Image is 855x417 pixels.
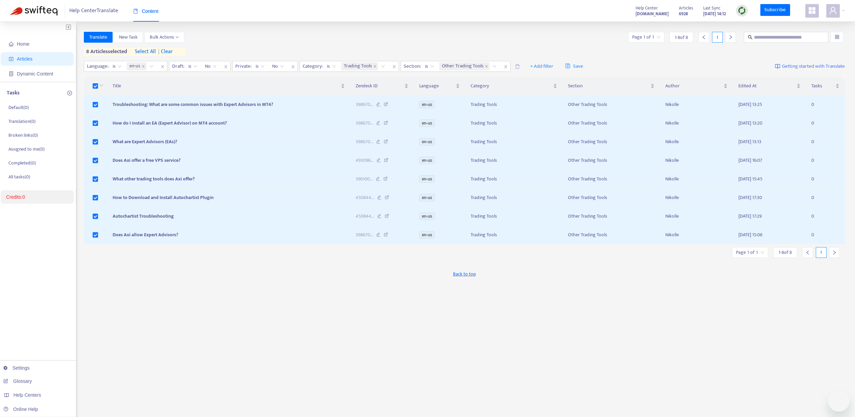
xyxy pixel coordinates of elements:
[439,62,490,70] span: Other Trading Tools
[660,133,733,151] td: Nikolle
[702,35,706,40] span: left
[373,65,377,68] span: close
[465,114,563,133] td: Trading Tools
[565,62,583,70] span: Save
[816,247,827,258] div: 1
[419,82,455,90] span: Language
[563,133,660,151] td: Other Trading Tools
[17,56,32,62] span: Articles
[113,156,181,164] span: Does Axi offer a free VPS service?
[356,213,374,220] span: 450844 ...
[660,151,733,170] td: Nikolle
[806,77,845,95] th: Tasks
[563,189,660,207] td: Other Trading Tools
[356,119,373,127] span: 398670 ...
[344,62,372,70] span: Trading Tools
[356,101,373,108] span: 398670 ...
[806,207,845,226] td: 0
[356,194,374,201] span: 450844 ...
[156,48,173,56] span: clear
[356,82,403,90] span: Zendesk ID
[221,63,230,71] span: close
[129,62,140,70] span: en-us
[17,71,53,76] span: Dynamic Content
[414,77,466,95] th: Language
[738,212,762,220] span: [DATE] 17:29
[703,4,720,12] span: Last Sync
[465,151,563,170] td: Trading Tools
[113,231,178,239] span: Does Axi allow Expert Advisors?
[563,77,660,95] th: Section
[113,194,214,201] span: How to Download and Install Autochartist Plugin
[806,133,845,151] td: 0
[7,89,20,97] p: Tasks
[675,34,688,41] span: 1 - 8 of 8
[135,48,156,56] span: select all
[563,151,660,170] td: Other Trading Tools
[419,119,435,127] span: en-us
[738,138,761,146] span: [DATE] 13:13
[728,35,733,40] span: right
[8,159,36,167] p: Completed ( 0 )
[501,63,510,71] span: close
[390,63,399,71] span: close
[188,61,197,71] span: is
[515,64,520,69] span: delete
[738,194,762,201] span: [DATE] 17:30
[471,82,552,90] span: Category
[563,114,660,133] td: Other Trading Tools
[419,231,435,239] span: en-us
[563,95,660,114] td: Other Trading Tools
[142,65,145,68] span: close
[300,61,324,71] span: Category :
[419,157,435,164] span: en-us
[107,77,351,95] th: Title
[660,207,733,226] td: Nikolle
[465,77,563,95] th: Category
[8,118,35,125] p: Translation ( 0 )
[660,189,733,207] td: Nikolle
[660,95,733,114] td: Nikolle
[465,207,563,226] td: Trading Tools
[738,82,795,90] span: Edited At
[829,6,837,15] span: user
[775,64,780,69] img: image-link
[565,63,570,68] span: save
[738,6,746,15] img: sync.dc5367851b00ba804db3.png
[84,61,110,71] span: Language :
[113,82,340,90] span: Title
[453,270,476,278] span: Back to top
[9,42,14,46] span: home
[811,82,834,90] span: Tasks
[133,8,159,14] span: Content
[733,77,806,95] th: Edited At
[8,104,29,111] p: Default ( 0 )
[8,173,30,180] p: All tasks ( 0 )
[89,34,107,41] span: Translate
[419,138,435,146] span: en-us
[133,9,138,14] span: book
[419,213,435,220] span: en-us
[8,132,38,139] p: Broken links ( 0 )
[256,61,265,71] span: is
[465,189,563,207] td: Trading Tools
[738,231,762,239] span: [DATE] 15:08
[175,36,179,39] span: down
[806,114,845,133] td: 0
[665,82,722,90] span: Author
[738,175,762,183] span: [DATE] 15:45
[782,63,845,70] span: Getting started with Translate
[3,378,32,384] a: Glossary
[6,194,25,200] a: Credits:0
[113,138,177,146] span: What are Expert Advisors (EAs)?
[233,61,253,71] span: Private :
[525,61,559,72] button: + Add filter
[485,65,488,68] span: close
[169,61,185,71] span: Draft :
[563,226,660,244] td: Other Trading Tools
[738,101,762,108] span: [DATE] 13:25
[9,57,14,61] span: account-book
[113,101,273,108] span: Troubleshooting: What are some common issues with Expert Advisors in MT4?
[636,10,669,18] a: [DOMAIN_NAME]
[703,10,726,18] strong: [DATE] 14:12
